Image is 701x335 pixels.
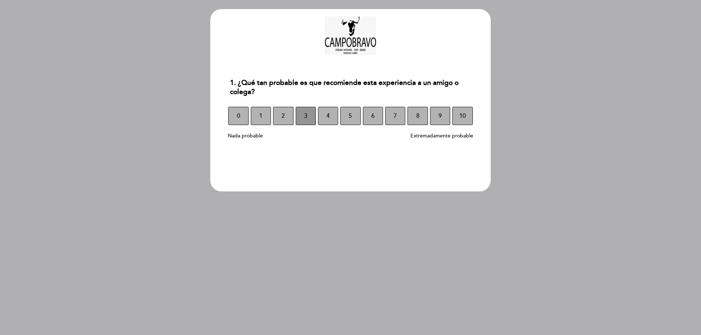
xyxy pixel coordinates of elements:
button: 6 [363,107,383,125]
span: 8 [416,106,420,126]
span: 10 [459,106,466,126]
span: 3 [304,106,307,126]
span: Extremadamente probable [410,133,473,139]
button: 0 [228,107,248,125]
button: 5 [340,107,360,125]
img: header_1755798323.jpeg [325,16,376,55]
span: 0 [237,106,240,126]
span: 5 [349,106,352,126]
button: 4 [318,107,338,125]
span: 7 [394,106,397,126]
button: 7 [385,107,405,125]
button: 8 [407,107,428,125]
span: 6 [371,106,375,126]
span: 4 [326,106,330,126]
button: 2 [273,107,293,125]
button: 1 [251,107,271,125]
div: 1. ¿Qué tan probable es que recomiende esta experiencia a un amigo o colega? [224,74,476,101]
button: 3 [296,107,316,125]
span: 9 [438,106,442,126]
span: Nada probable [228,133,263,139]
button: 10 [452,107,472,125]
span: 2 [281,106,285,126]
span: 1 [259,106,263,126]
button: 9 [430,107,450,125]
